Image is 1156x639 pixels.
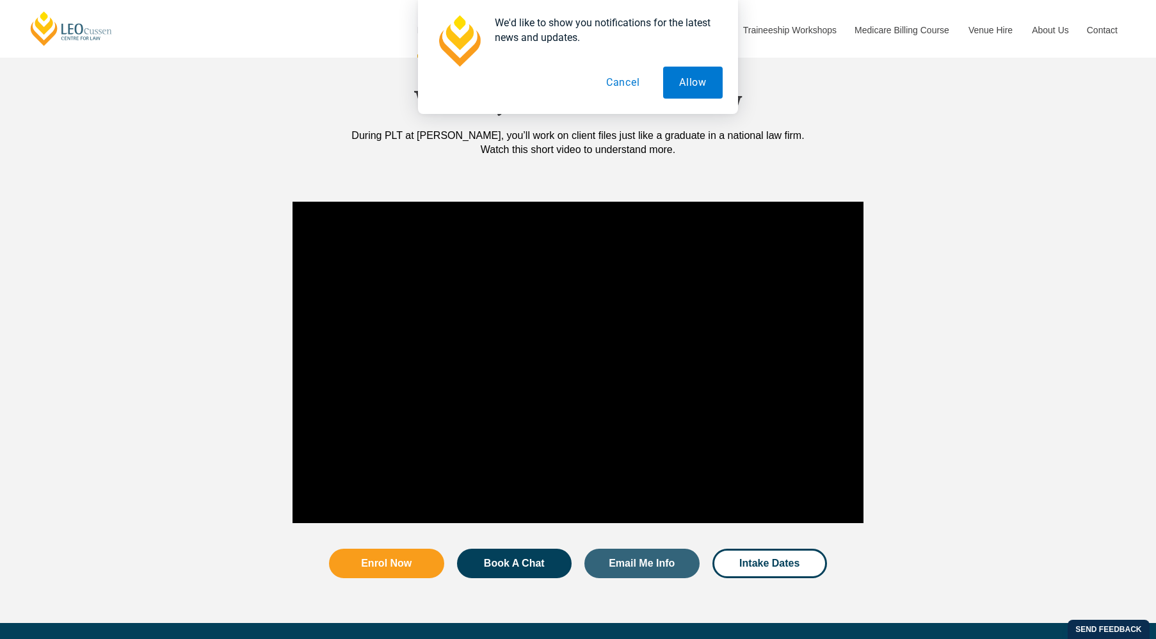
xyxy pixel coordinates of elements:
span: Intake Dates [739,558,799,569]
button: Allow [663,67,723,99]
a: Book A Chat [457,549,572,578]
a: Intake Dates [712,549,828,578]
button: Cancel [590,67,656,99]
a: Enrol Now [329,549,444,578]
a: Email Me Info [584,549,700,578]
img: notification icon [433,15,485,67]
span: Enrol Now [361,558,412,569]
div: During PLT at [PERSON_NAME], you’ll work on client files just like a graduate in a national law f... [213,129,943,157]
span: Book A Chat [484,558,545,569]
div: We'd like to show you notifications for the latest news and updates. [485,15,723,45]
h2: What you’ll learn & how [213,84,943,116]
span: Email Me Info [609,558,675,569]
